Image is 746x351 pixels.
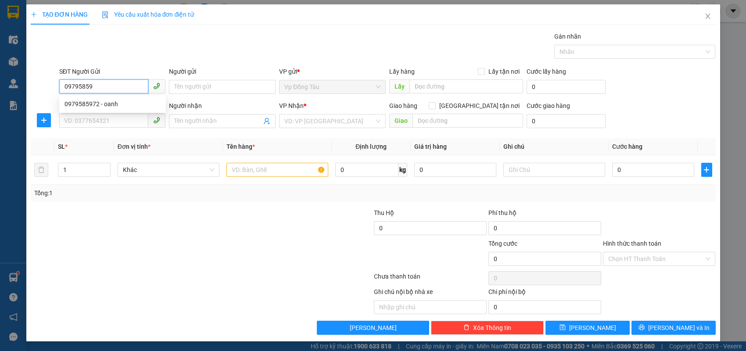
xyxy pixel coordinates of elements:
span: Cước hàng [612,143,642,150]
span: Yêu cầu xuất hóa đơn điện tử [102,11,194,18]
span: Giao [389,114,412,128]
span: TẠO ĐƠN HÀNG [31,11,88,18]
span: plus [37,117,50,124]
span: Chuyển phát nhanh: [GEOGRAPHIC_DATA] - [GEOGRAPHIC_DATA] [6,38,82,69]
th: Ghi chú [500,138,609,155]
label: Cước giao hàng [527,102,570,109]
div: Người nhận [169,101,276,111]
div: SĐT Người Gửi [59,67,166,76]
span: close [704,13,711,20]
input: Cước giao hàng [527,114,606,128]
div: VP gửi [279,67,386,76]
span: Tổng cước [488,240,517,247]
span: [PERSON_NAME] [350,323,397,333]
input: 0 [414,163,496,177]
strong: CÔNG TY TNHH DỊCH VỤ DU LỊCH THỜI ĐẠI [8,7,79,36]
span: Giá trị hàng [414,143,447,150]
input: VD: Bàn, Ghế [226,163,328,177]
button: Close [696,4,720,29]
span: Khác [123,163,214,176]
label: Gán nhãn [554,33,581,40]
div: Phí thu hộ [488,208,601,221]
span: plus [31,11,37,18]
span: user-add [263,118,270,125]
div: 0979585972 - oanh [59,97,166,111]
span: printer [638,324,645,331]
img: icon [102,11,109,18]
span: Thu Hộ [374,209,394,216]
div: Ghi chú nội bộ nhà xe [374,287,487,300]
button: plus [701,163,712,177]
button: printer[PERSON_NAME] và In [631,321,716,335]
span: DT1210250365 [82,59,135,68]
span: plus [702,166,712,173]
button: delete [34,163,48,177]
button: [PERSON_NAME] [317,321,430,335]
span: Lấy hàng [389,68,415,75]
div: Người gửi [169,67,276,76]
input: Dọc đường [409,79,523,93]
div: Tổng: 1 [34,188,288,198]
label: Hình thức thanh toán [603,240,661,247]
div: Chưa thanh toán [373,272,488,287]
span: save [559,324,566,331]
div: 0979585972 - oanh [65,99,161,109]
span: [PERSON_NAME] [569,323,616,333]
span: kg [398,163,407,177]
span: Định lượng [355,143,387,150]
span: [PERSON_NAME] và In [648,323,710,333]
div: Chi phí nội bộ [488,287,601,300]
span: phone [153,82,160,90]
span: Đơn vị tính [118,143,151,150]
span: Vp Đồng Tàu [284,80,380,93]
span: VP Nhận [279,102,304,109]
input: Cước lấy hàng [527,80,606,94]
span: delete [463,324,470,331]
label: Cước lấy hàng [527,68,566,75]
span: Giao hàng [389,102,417,109]
span: [GEOGRAPHIC_DATA] tận nơi [436,101,523,111]
span: Tên hàng [226,143,255,150]
input: Dọc đường [412,114,523,128]
input: Ghi Chú [503,163,605,177]
span: Lấy [389,79,409,93]
input: Nhập ghi chú [374,300,487,314]
span: Lấy tận nơi [485,67,523,76]
img: logo [3,31,5,76]
span: SL [58,143,65,150]
button: save[PERSON_NAME] [545,321,630,335]
span: phone [153,117,160,124]
button: plus [37,113,51,127]
span: Xóa Thông tin [473,323,511,333]
button: deleteXóa Thông tin [431,321,544,335]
